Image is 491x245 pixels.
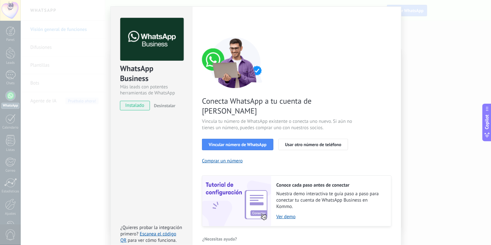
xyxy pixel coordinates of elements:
[276,191,385,210] span: Nuestra demo interactiva te guía paso a paso para conectar tu cuenta de WhatsApp Business en Kommo.
[152,101,175,110] button: Desinstalar
[279,139,348,150] button: Usar otro número de teléfono
[276,182,385,188] h2: Conoce cada paso antes de conectar
[202,237,237,241] span: ¿Necesitas ayuda?
[120,101,149,110] span: instalado
[209,142,266,147] span: Vincular número de WhatsApp
[276,214,385,220] a: Ver demo
[128,237,176,243] span: para ver cómo funciona.
[202,234,237,244] button: ¿Necesitas ayuda?
[285,142,341,147] span: Usar otro número de teléfono
[154,103,175,108] span: Desinstalar
[120,84,183,96] div: Más leads con potentes herramientas de WhatsApp
[202,158,243,164] button: Comprar un número
[202,37,269,88] img: connect number
[484,115,490,130] span: Copilot
[120,231,176,243] a: Escanea el código QR
[120,225,182,237] span: ¿Quieres probar la integración primero?
[120,63,183,84] div: WhatsApp Business
[202,139,273,150] button: Vincular número de WhatsApp
[202,118,354,131] span: Vincula tu número de WhatsApp existente o conecta uno nuevo. Si aún no tienes un número, puedes c...
[202,96,354,116] span: Conecta WhatsApp a tu cuenta de [PERSON_NAME]
[120,18,184,61] img: logo_main.png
